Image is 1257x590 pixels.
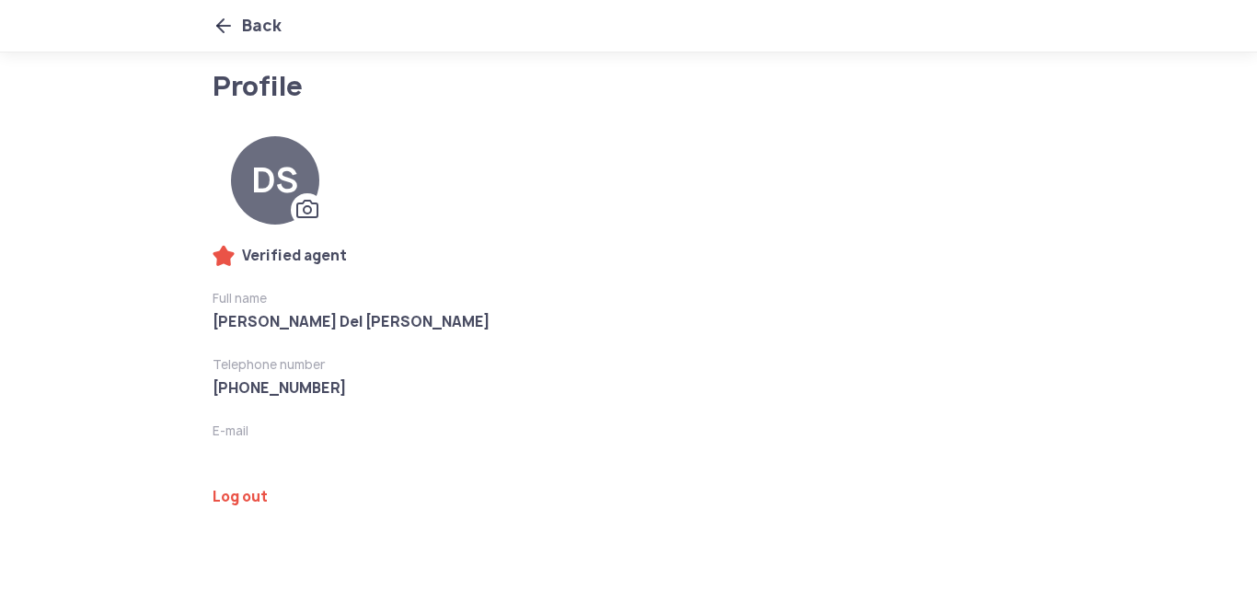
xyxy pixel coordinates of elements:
[213,74,683,99] h1: Profile
[242,245,347,267] span: Verified agent
[251,162,298,199] span: DS
[242,13,282,39] span: Back
[213,488,755,506] a: Log out
[213,377,755,399] span: [PHONE_NUMBER]
[213,311,755,333] span: [PERSON_NAME] Del [PERSON_NAME]
[213,355,755,374] span: Telephone number
[213,289,755,307] span: Full name
[213,13,282,39] button: Back
[213,422,755,440] span: E-mail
